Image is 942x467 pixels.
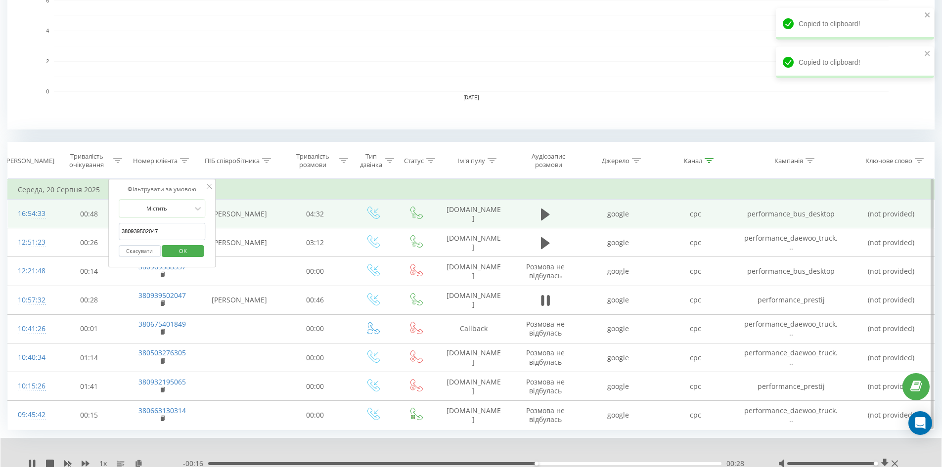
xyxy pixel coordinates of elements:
td: 01:41 [53,372,125,401]
div: 16:54:33 [18,204,44,223]
td: 00:01 [53,314,125,343]
td: [PERSON_NAME] [199,200,279,228]
td: 00:00 [279,257,351,286]
text: [DATE] [463,95,479,100]
div: Тривалість розмови [288,152,337,169]
td: google [580,200,657,228]
td: cpc [657,343,734,372]
input: Введіть значення [119,223,206,240]
td: google [580,372,657,401]
div: Джерело [602,157,629,165]
td: 00:46 [279,286,351,314]
div: 10:57:32 [18,291,44,310]
div: Тип дзвінка [359,152,383,169]
td: [PERSON_NAME] [199,228,279,257]
td: cpc [657,228,734,257]
td: 00:26 [53,228,125,257]
div: 12:21:48 [18,261,44,281]
div: Accessibility label [535,462,538,466]
text: 0 [46,89,49,94]
td: [DOMAIN_NAME] [437,372,511,401]
text: 4 [46,28,49,34]
td: 00:00 [279,314,351,343]
span: Розмова не відбулась [526,348,565,366]
div: Аудіозапис розмови [520,152,577,169]
td: performance_bus_desktop [734,200,848,228]
a: 380675401849 [138,319,186,329]
td: 00:00 [279,343,351,372]
div: Фільтрувати за умовою [119,184,206,194]
span: Розмова не відбулась [526,377,565,395]
span: performance_daewoo_truck... [744,319,838,338]
div: ПІБ співробітника [205,157,260,165]
td: [DOMAIN_NAME] [437,228,511,257]
span: performance_daewoo_truck... [744,348,838,366]
td: google [580,343,657,372]
td: 03:12 [279,228,351,257]
div: Ключове слово [865,157,912,165]
div: 09:45:42 [18,405,44,425]
td: [DOMAIN_NAME] [437,286,511,314]
td: 00:28 [53,286,125,314]
td: [DOMAIN_NAME] [437,200,511,228]
td: cpc [657,372,734,401]
span: performance_daewoo_truck... [744,233,838,252]
a: 380503276305 [138,348,186,357]
td: google [580,314,657,343]
td: 00:48 [53,200,125,228]
td: performance_prestij [734,372,848,401]
span: OK [169,243,197,258]
button: OK [162,245,204,257]
td: 00:00 [279,401,351,429]
div: Статус [404,157,424,165]
div: Open Intercom Messenger [908,411,932,435]
td: 00:14 [53,257,125,286]
div: Ім'я пулу [457,157,485,165]
td: (not provided) [848,314,934,343]
td: cpc [657,286,734,314]
div: Тривалість очікування [62,152,111,169]
div: 10:40:34 [18,348,44,367]
td: (not provided) [848,343,934,372]
td: (not provided) [848,257,934,286]
a: 380969388337 [138,262,186,271]
td: cpc [657,257,734,286]
td: 04:32 [279,200,351,228]
div: 12:51:23 [18,233,44,252]
button: close [924,49,931,59]
td: performance_bus_desktop [734,257,848,286]
div: Accessibility label [874,462,878,466]
span: Розмова не відбулась [526,319,565,338]
td: (not provided) [848,200,934,228]
span: Розмова не відбулась [526,262,565,280]
a: 380939502047 [138,291,186,300]
div: 10:15:26 [18,377,44,396]
div: Copied to clipboard! [776,46,934,78]
td: google [580,228,657,257]
td: google [580,257,657,286]
span: Розмова не відбулась [526,406,565,424]
a: 380932195065 [138,377,186,386]
td: [DOMAIN_NAME] [437,401,511,429]
td: performance_prestij [734,286,848,314]
td: cpc [657,314,734,343]
td: Callback [437,314,511,343]
div: Номер клієнта [133,157,178,165]
text: 2 [46,59,49,64]
td: (not provided) [848,372,934,401]
button: Скасувати [119,245,161,257]
button: close [924,11,931,20]
td: Середа, 20 Серпня 2025 [8,180,935,200]
td: [DOMAIN_NAME] [437,257,511,286]
td: google [580,286,657,314]
div: Кампанія [774,157,803,165]
td: [PERSON_NAME] [199,286,279,314]
td: (not provided) [848,401,934,429]
td: 01:14 [53,343,125,372]
td: 00:00 [279,372,351,401]
td: google [580,401,657,429]
div: [PERSON_NAME] [4,157,54,165]
td: (not provided) [848,286,934,314]
td: 00:15 [53,401,125,429]
td: cpc [657,401,734,429]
